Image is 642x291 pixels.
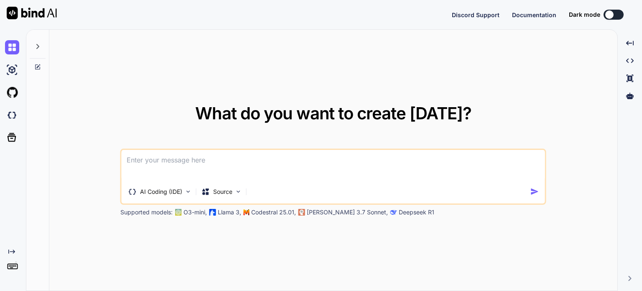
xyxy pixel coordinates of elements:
p: Supported models: [120,208,173,216]
img: chat [5,40,19,54]
button: Discord Support [452,10,499,19]
p: Llama 3, [218,208,241,216]
span: What do you want to create [DATE]? [195,103,471,124]
img: githubLight [5,85,19,100]
span: Documentation [512,11,556,18]
img: Llama2 [209,209,216,216]
img: Pick Tools [185,188,192,195]
p: [PERSON_NAME] 3.7 Sonnet, [307,208,388,216]
p: Codestral 25.01, [251,208,296,216]
img: GPT-4 [175,209,182,216]
p: Deepseek R1 [399,208,434,216]
p: O3-mini, [183,208,207,216]
p: AI Coding (IDE) [140,188,182,196]
span: Discord Support [452,11,499,18]
button: Documentation [512,10,556,19]
img: claude [298,209,305,216]
img: claude [390,209,397,216]
img: ai-studio [5,63,19,77]
img: icon [530,187,539,196]
img: Mistral-AI [244,209,250,215]
img: darkCloudIdeIcon [5,108,19,122]
img: Bind AI [7,7,57,19]
img: Pick Models [235,188,242,195]
p: Source [213,188,232,196]
span: Dark mode [569,10,600,19]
